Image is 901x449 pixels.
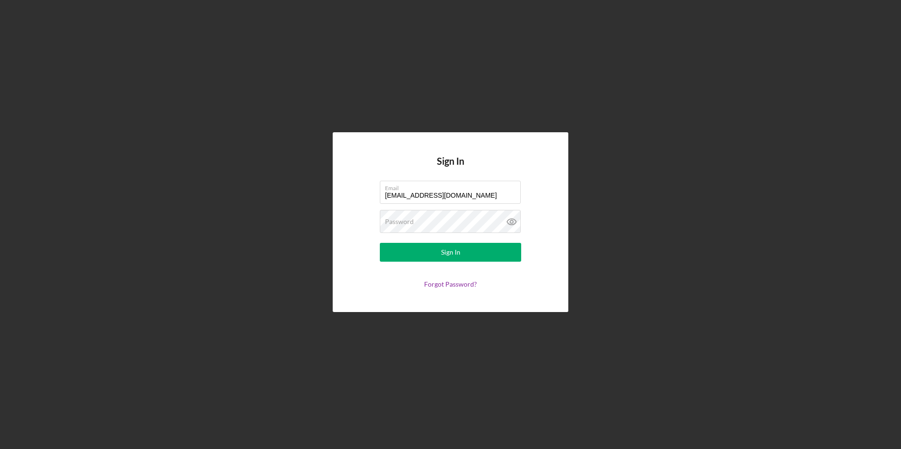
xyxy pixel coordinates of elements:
[385,181,521,192] label: Email
[380,243,521,262] button: Sign In
[385,218,414,225] label: Password
[424,280,477,288] a: Forgot Password?
[437,156,464,181] h4: Sign In
[441,243,460,262] div: Sign In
